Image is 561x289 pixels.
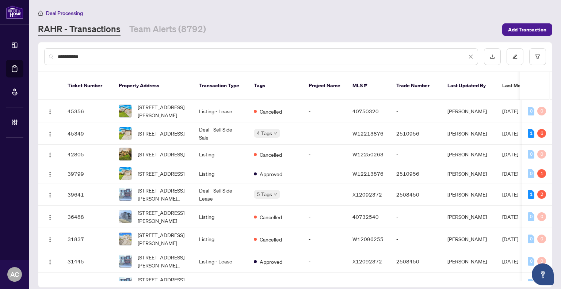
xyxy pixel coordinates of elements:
td: 39641 [62,183,113,206]
td: Listing - Lease [193,100,248,122]
div: 6 [537,129,546,138]
button: Logo [44,255,56,267]
span: AC [10,269,19,280]
button: download [484,48,501,65]
img: Logo [47,152,53,158]
span: download [490,54,495,59]
span: W12096255 [352,236,383,242]
img: Logo [47,214,53,220]
td: - [303,122,347,145]
span: Cancelled [260,235,282,243]
span: [DATE] [502,170,518,177]
img: thumbnail-img [119,105,131,117]
div: 1 [528,129,534,138]
td: - [303,228,347,250]
span: X12092372 [352,191,382,198]
th: MLS # [347,72,390,100]
td: [PERSON_NAME] [442,164,496,183]
span: down [274,193,277,196]
button: Logo [44,128,56,139]
span: X12032412 [352,280,382,287]
button: Open asap [532,263,554,285]
span: down [274,132,277,135]
span: [DATE] [502,258,518,265]
img: Logo [47,109,53,115]
td: Listing [193,228,248,250]
span: filter [535,54,540,59]
td: [PERSON_NAME] [442,100,496,122]
span: [STREET_ADDRESS][PERSON_NAME] [138,209,187,225]
img: Logo [47,171,53,177]
td: - [390,228,442,250]
td: [PERSON_NAME] [442,122,496,145]
button: edit [507,48,523,65]
span: [STREET_ADDRESS][PERSON_NAME][PERSON_NAME] [138,186,187,202]
img: thumbnail-img [119,210,131,223]
div: 0 [528,279,534,288]
img: Logo [47,237,53,243]
span: Deal Processing [46,10,83,16]
button: Logo [44,105,56,117]
span: [DATE] [502,151,518,157]
td: [PERSON_NAME] [442,250,496,273]
span: [DATE] [502,130,518,137]
button: Logo [44,211,56,223]
span: Cancelled [260,280,282,288]
span: 4 Tags [257,129,272,137]
div: 0 [537,212,546,221]
div: 0 [537,235,546,243]
td: 2508450 [390,250,442,273]
img: thumbnail-img [119,148,131,160]
td: 36488 [62,206,113,228]
td: - [390,100,442,122]
img: Logo [47,259,53,265]
span: edit [512,54,518,59]
div: 0 [537,107,546,115]
button: Logo [44,233,56,245]
td: 42805 [62,145,113,164]
td: Listing [193,164,248,183]
td: 39799 [62,164,113,183]
td: Listing [193,206,248,228]
div: 0 [528,169,534,178]
td: [PERSON_NAME] [442,145,496,164]
button: Logo [44,148,56,160]
span: Add Transaction [508,24,546,35]
span: 40732540 [352,213,379,220]
td: - [303,206,347,228]
img: logo [6,5,23,19]
div: 0 [528,257,534,266]
span: [STREET_ADDRESS] [138,170,184,178]
div: 0 [528,212,534,221]
td: - [303,164,347,183]
td: Listing - Lease [193,250,248,273]
span: Cancelled [260,213,282,221]
span: [STREET_ADDRESS] [138,150,184,158]
span: 40750320 [352,108,379,114]
span: close [468,54,473,59]
div: 2 [537,190,546,199]
th: Tags [248,72,303,100]
span: [DATE] [502,236,518,242]
td: [PERSON_NAME] [442,228,496,250]
div: 0 [537,257,546,266]
span: Approved [260,258,282,266]
td: 2508450 [390,183,442,206]
td: [PERSON_NAME] [442,206,496,228]
img: thumbnail-img [119,188,131,201]
div: 1 [528,190,534,199]
span: X12092372 [352,258,382,265]
img: Logo [47,131,53,137]
span: [STREET_ADDRESS][PERSON_NAME] [138,103,187,119]
td: 45356 [62,100,113,122]
td: [PERSON_NAME] [442,183,496,206]
span: [DATE] [502,213,518,220]
div: 0 [528,150,534,159]
span: 5 Tags [257,190,272,198]
td: Deal - Sell Side Lease [193,183,248,206]
td: - [390,145,442,164]
div: 0 [528,235,534,243]
span: Last Modified Date [502,81,547,90]
th: Trade Number [390,72,442,100]
td: - [303,250,347,273]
